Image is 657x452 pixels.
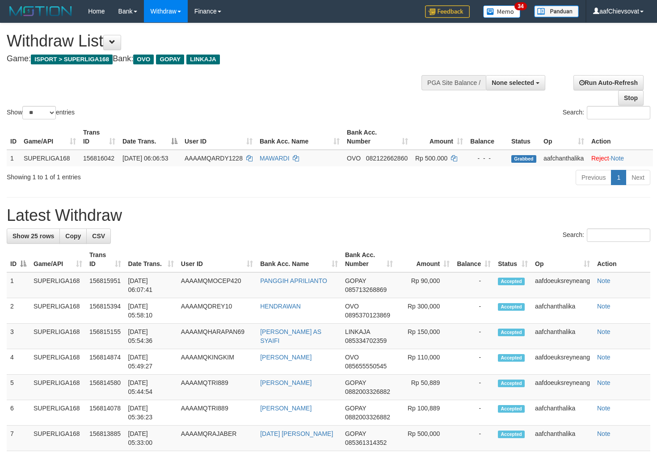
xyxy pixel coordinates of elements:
td: AAAAMQKINGKIM [177,349,257,375]
a: [PERSON_NAME] [260,354,312,361]
th: Bank Acc. Number: activate to sort column ascending [341,247,396,272]
th: Amount: activate to sort column ascending [396,247,453,272]
th: Bank Acc. Number: activate to sort column ascending [343,124,412,150]
td: AAAAMQDREY10 [177,298,257,324]
th: Date Trans.: activate to sort column ascending [125,247,177,272]
input: Search: [587,228,650,242]
td: aafdoeuksreyneang [531,272,594,298]
td: 156815951 [86,272,125,298]
a: MAWARDI [260,155,290,162]
span: Copy [65,232,81,240]
a: Note [597,303,611,310]
th: Status: activate to sort column ascending [494,247,531,272]
th: ID [7,124,20,150]
td: · [588,150,653,166]
td: SUPERLIGA168 [30,375,86,400]
a: PANGGIH APRILIANTO [260,277,327,284]
a: Next [626,170,650,185]
td: 1 [7,272,30,298]
td: 7 [7,426,30,451]
td: 156815394 [86,298,125,324]
a: [PERSON_NAME] AS SYAIFI [260,328,321,344]
input: Search: [587,106,650,119]
td: [DATE] 05:54:36 [125,324,177,349]
td: Rp 500,000 [396,426,453,451]
td: SUPERLIGA168 [30,298,86,324]
a: Run Auto-Refresh [573,75,644,90]
a: HENDRAWAN [260,303,301,310]
td: 156814580 [86,375,125,400]
td: Rp 150,000 [396,324,453,349]
span: OVO [345,354,359,361]
th: Action [594,247,650,272]
span: None selected [492,79,534,86]
span: Accepted [498,303,525,311]
td: [DATE] 05:44:54 [125,375,177,400]
span: Show 25 rows [13,232,54,240]
td: - [453,272,494,298]
a: Note [611,155,624,162]
th: Status [508,124,540,150]
td: Rp 100,889 [396,400,453,426]
span: LINKAJA [345,328,370,335]
label: Search: [563,106,650,119]
img: Feedback.jpg [425,5,470,18]
th: Trans ID: activate to sort column ascending [86,247,125,272]
td: Rp 50,889 [396,375,453,400]
a: Show 25 rows [7,228,60,244]
td: 156814874 [86,349,125,375]
span: Copy 085655550545 to clipboard [345,363,387,370]
th: Action [588,124,653,150]
td: aafchanthalika [531,426,594,451]
td: 156813885 [86,426,125,451]
a: Note [597,379,611,386]
span: ISPORT > SUPERLIGA168 [31,55,113,64]
span: GOPAY [345,277,366,284]
td: - [453,298,494,324]
span: GOPAY [345,379,366,386]
td: SUPERLIGA168 [30,324,86,349]
span: Accepted [498,380,525,387]
a: 1 [611,170,626,185]
td: SUPERLIGA168 [20,150,80,166]
td: aafdoeuksreyneang [531,375,594,400]
td: aafchanthalika [531,324,594,349]
th: Trans ID: activate to sort column ascending [80,124,119,150]
td: SUPERLIGA168 [30,272,86,298]
span: 34 [514,2,526,10]
th: Game/API: activate to sort column ascending [30,247,86,272]
td: aafchanthalika [540,150,588,166]
select: Showentries [22,106,56,119]
button: None selected [486,75,545,90]
div: Showing 1 to 1 of 1 entries [7,169,267,182]
td: [DATE] 06:07:41 [125,272,177,298]
td: 156814078 [86,400,125,426]
td: Rp 110,000 [396,349,453,375]
th: Amount: activate to sort column ascending [412,124,467,150]
span: Copy 085334702359 to clipboard [345,337,387,344]
a: Note [597,328,611,335]
div: - - - [470,154,504,163]
td: [DATE] 05:49:27 [125,349,177,375]
td: SUPERLIGA168 [30,426,86,451]
td: 1 [7,150,20,166]
span: OVO [347,155,361,162]
span: 156816042 [83,155,114,162]
span: Accepted [498,354,525,362]
span: GOPAY [345,430,366,437]
td: [DATE] 05:36:23 [125,400,177,426]
div: PGA Site Balance / [421,75,486,90]
a: [DATE] [PERSON_NAME] [260,430,333,437]
span: Copy 082122662860 to clipboard [366,155,408,162]
img: MOTION_logo.png [7,4,75,18]
th: Op: activate to sort column ascending [540,124,588,150]
td: AAAAMQTRI889 [177,400,257,426]
span: Copy 0895370123869 to clipboard [345,312,390,319]
td: Rp 300,000 [396,298,453,324]
td: - [453,324,494,349]
span: GOPAY [345,405,366,412]
th: Date Trans.: activate to sort column descending [119,124,181,150]
th: Balance [467,124,508,150]
th: Op: activate to sort column ascending [531,247,594,272]
a: Note [597,354,611,361]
